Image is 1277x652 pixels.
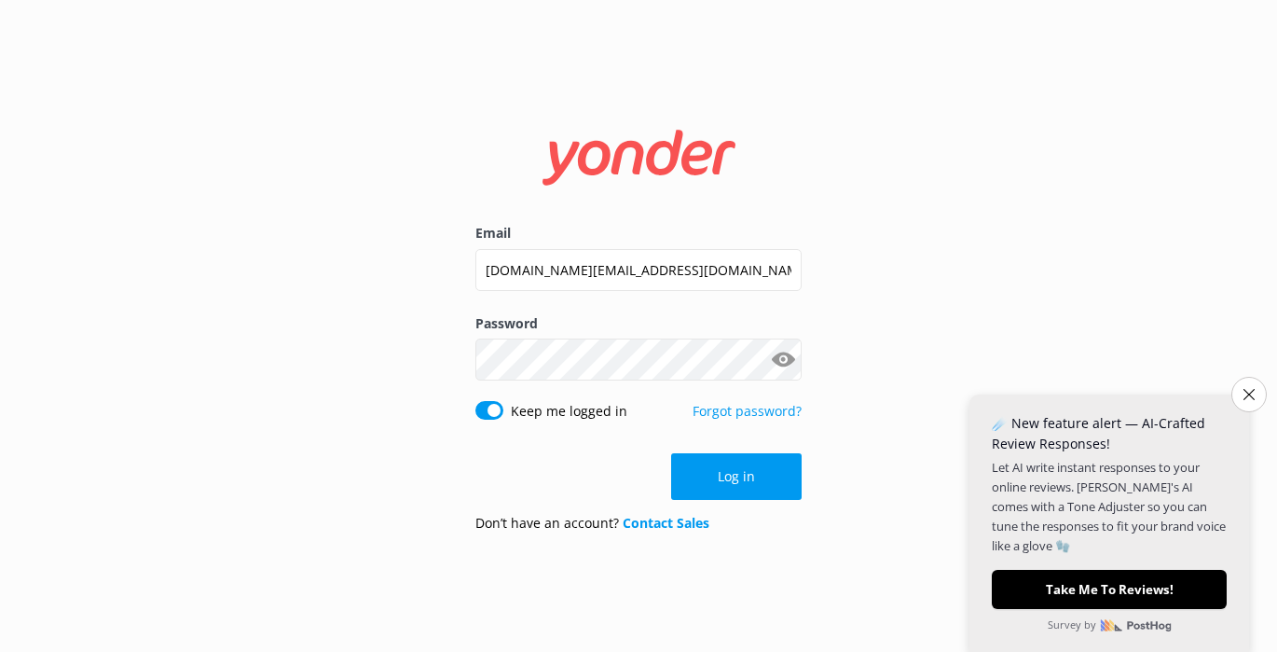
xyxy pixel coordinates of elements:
p: Don’t have an account? [475,513,709,534]
a: Contact Sales [623,514,709,532]
input: user@emailaddress.com [475,249,802,291]
label: Email [475,223,802,243]
a: Forgot password? [693,402,802,420]
button: Show password [764,341,802,379]
label: Password [475,313,802,334]
label: Keep me logged in [511,401,627,422]
button: Log in [671,453,802,500]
